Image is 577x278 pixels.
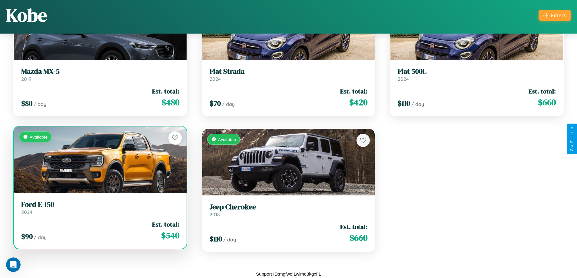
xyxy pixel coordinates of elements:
[210,211,220,217] span: 2018
[21,98,32,108] span: $ 80
[570,127,574,151] div: Give Feedback
[21,76,32,82] span: 2019
[21,231,33,241] span: $ 90
[398,67,556,76] h3: Fiat 500L
[349,96,367,108] span: $ 420
[350,232,367,244] span: $ 660
[34,234,47,240] span: / day
[210,67,368,76] h3: Fiat Strada
[210,76,221,82] span: 2024
[161,96,179,108] span: $ 480
[210,234,222,244] span: $ 110
[222,101,235,107] span: / day
[210,67,368,82] a: Fiat Strada2024
[551,12,566,18] div: Filters
[6,257,21,272] iframe: Intercom live chat
[398,67,556,82] a: Fiat 500L2024
[6,3,47,28] h1: Kobe
[398,98,410,108] span: $ 110
[161,229,179,241] span: $ 540
[30,134,48,139] span: Available
[411,101,424,107] span: / day
[21,200,179,209] h3: Ford E-150
[21,67,179,76] h3: Mazda MX-5
[223,237,236,243] span: / day
[340,87,367,96] span: Est. total:
[210,98,221,108] span: $ 70
[398,76,409,82] span: 2024
[340,222,367,231] span: Est. total:
[538,96,556,108] span: $ 660
[152,220,179,229] span: Est. total:
[539,10,571,21] button: Filters
[529,87,556,96] span: Est. total:
[218,137,236,142] span: Available
[152,87,179,96] span: Est. total:
[34,101,46,107] span: / day
[21,200,179,215] a: Ford E-1502024
[256,270,321,278] p: Support ID: mgfwol1wimq3kgxfl1
[21,67,179,82] a: Mazda MX-52019
[21,209,32,215] span: 2024
[210,203,368,217] a: Jeep Cherokee2018
[210,203,368,211] h3: Jeep Cherokee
